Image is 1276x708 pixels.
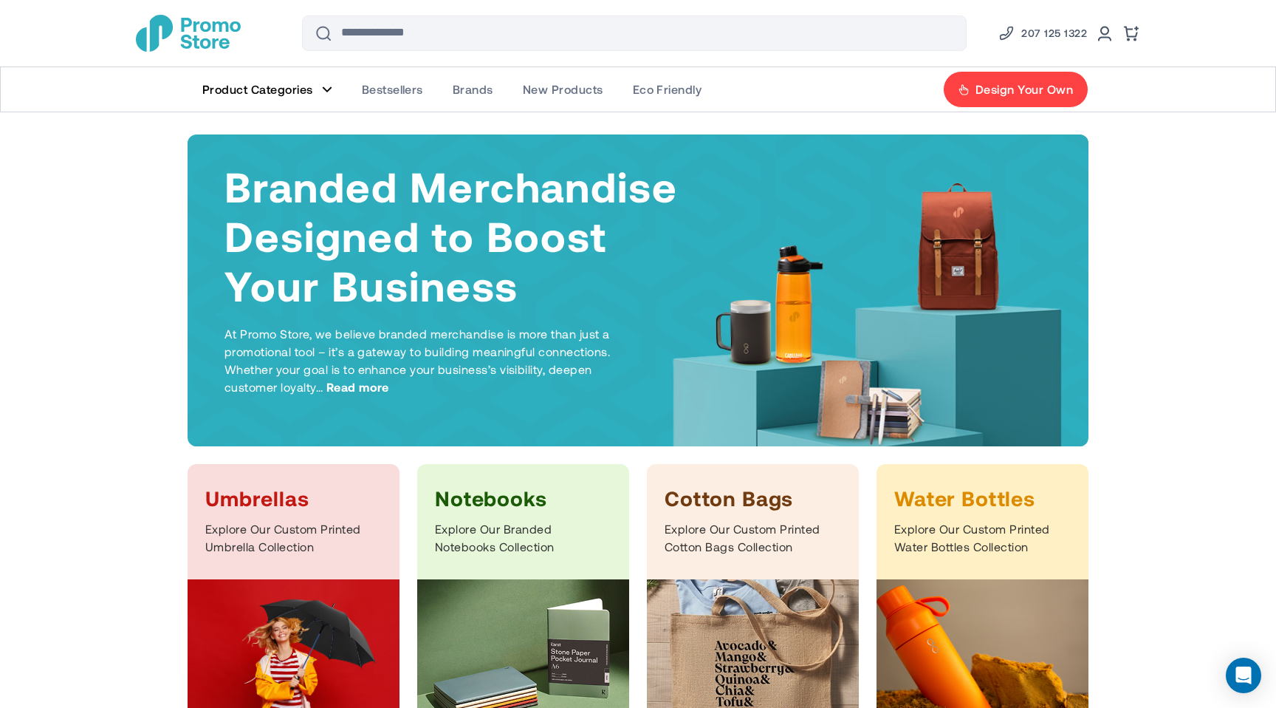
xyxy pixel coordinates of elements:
[136,15,241,52] a: store logo
[618,67,717,112] a: Eco Friendly
[347,67,438,112] a: Bestsellers
[1021,24,1087,42] span: 207 125 1322
[326,378,389,396] span: Read more
[508,67,618,112] a: New Products
[453,82,493,97] span: Brands
[894,485,1071,511] h3: Water Bottles
[438,67,508,112] a: Brands
[894,520,1071,556] p: Explore Our Custom Printed Water Bottles Collection
[523,82,603,97] span: New Products
[435,520,611,556] p: Explore Our Branded Notebooks Collection
[362,82,423,97] span: Bestsellers
[205,485,382,511] h3: Umbrellas
[665,485,841,511] h3: Cotton Bags
[1226,658,1261,693] div: Open Intercom Messenger
[306,16,341,51] button: Search
[633,82,702,97] span: Eco Friendly
[975,82,1073,97] span: Design Your Own
[224,161,679,310] h1: Branded Merchandise Designed to Boost Your Business
[202,82,313,97] span: Product Categories
[435,485,611,511] h3: Notebooks
[136,15,241,52] img: Promotional Merchandise
[998,24,1087,42] a: Phone
[663,177,1077,476] img: Products
[224,327,610,394] span: At Promo Store, we believe branded merchandise is more than just a promotional tool – it’s a gate...
[188,67,347,112] a: Product Categories
[665,520,841,556] p: Explore Our Custom Printed Cotton Bags Collection
[943,71,1088,108] a: Design Your Own
[205,520,382,556] p: Explore Our Custom Printed Umbrella Collection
